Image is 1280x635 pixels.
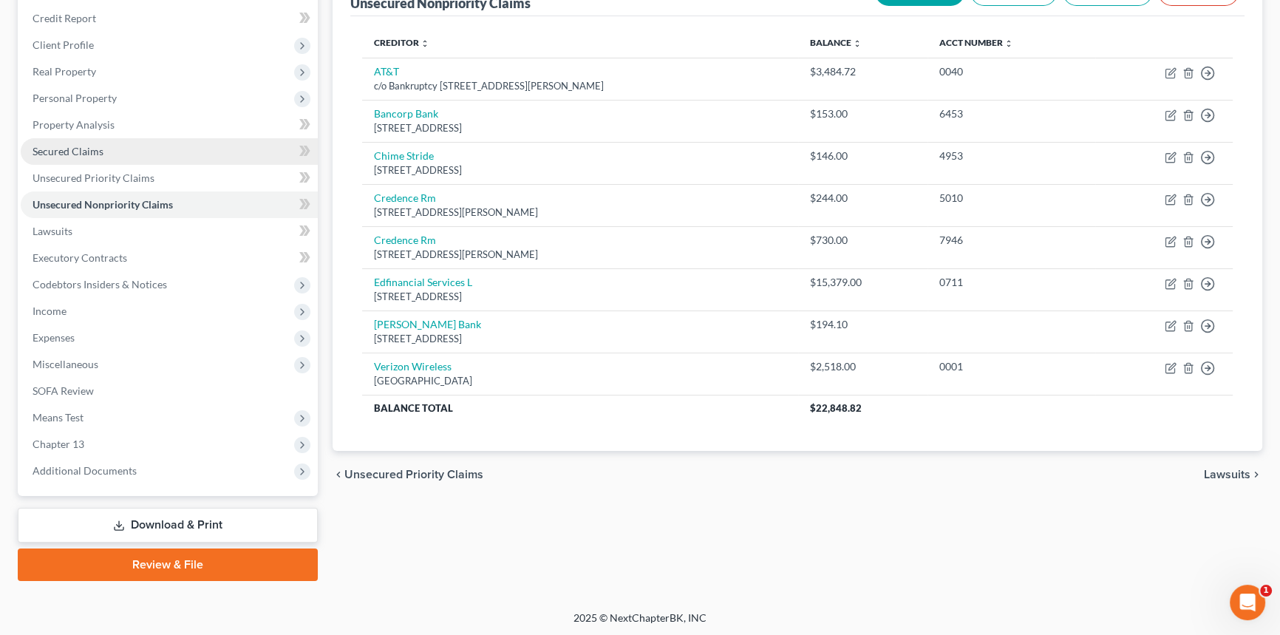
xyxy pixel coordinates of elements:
a: Unsecured Nonpriority Claims [21,191,318,218]
a: Credit Report [21,5,318,32]
span: Income [33,305,67,317]
a: Chime Stride [374,149,434,162]
a: Edfinancial Services L [374,276,472,288]
a: Lawsuits [21,218,318,245]
span: Real Property [33,65,96,78]
span: Means Test [33,411,84,424]
a: Credence Rm [374,191,436,204]
i: unfold_more [853,39,862,48]
div: $2,518.00 [810,359,916,374]
button: Lawsuits chevron_right [1204,469,1262,481]
a: Download & Print [18,508,318,543]
div: [GEOGRAPHIC_DATA] [374,374,786,388]
a: Unsecured Priority Claims [21,165,318,191]
div: 4953 [939,149,1083,163]
a: AT&T [374,65,399,78]
div: $244.00 [810,191,916,206]
i: chevron_left [333,469,344,481]
span: $22,848.82 [810,402,862,414]
span: Secured Claims [33,145,103,157]
a: Executory Contracts [21,245,318,271]
a: Property Analysis [21,112,318,138]
span: Credit Report [33,12,96,24]
span: Property Analysis [33,118,115,131]
div: 5010 [939,191,1083,206]
div: $153.00 [810,106,916,121]
a: Verizon Wireless [374,360,452,373]
div: 0040 [939,64,1083,79]
a: Creditor unfold_more [374,37,429,48]
i: unfold_more [421,39,429,48]
span: Personal Property [33,92,117,104]
a: Acct Number unfold_more [939,37,1013,48]
div: $730.00 [810,233,916,248]
div: $146.00 [810,149,916,163]
div: [STREET_ADDRESS][PERSON_NAME] [374,206,786,220]
span: Unsecured Priority Claims [33,172,154,184]
div: [STREET_ADDRESS] [374,290,786,304]
span: 1 [1260,585,1272,597]
div: 0711 [939,275,1083,290]
span: Client Profile [33,38,94,51]
div: 6453 [939,106,1083,121]
div: [STREET_ADDRESS] [374,332,786,346]
a: SOFA Review [21,378,318,404]
div: $3,484.72 [810,64,916,79]
span: Lawsuits [33,225,72,237]
div: c/o Bankruptcy [STREET_ADDRESS][PERSON_NAME] [374,79,786,93]
th: Balance Total [362,395,798,421]
span: Chapter 13 [33,438,84,450]
span: Additional Documents [33,464,137,477]
span: SOFA Review [33,384,94,397]
a: [PERSON_NAME] Bank [374,318,481,330]
span: Unsecured Nonpriority Claims [33,198,173,211]
div: 0001 [939,359,1083,374]
div: [STREET_ADDRESS][PERSON_NAME] [374,248,786,262]
span: Unsecured Priority Claims [344,469,483,481]
div: $15,379.00 [810,275,916,290]
i: unfold_more [1004,39,1013,48]
a: Balance unfold_more [810,37,862,48]
span: Executory Contracts [33,251,127,264]
a: Bancorp Bank [374,107,438,120]
a: Review & File [18,549,318,581]
span: Lawsuits [1204,469,1250,481]
span: Miscellaneous [33,358,98,370]
div: 7946 [939,233,1083,248]
div: [STREET_ADDRESS] [374,121,786,135]
iframe: Intercom live chat [1230,585,1265,620]
div: $194.10 [810,317,916,332]
div: [STREET_ADDRESS] [374,163,786,177]
button: chevron_left Unsecured Priority Claims [333,469,483,481]
a: Credence Rm [374,234,436,246]
i: chevron_right [1250,469,1262,481]
a: Secured Claims [21,138,318,165]
span: Expenses [33,331,75,344]
span: Codebtors Insiders & Notices [33,278,167,291]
